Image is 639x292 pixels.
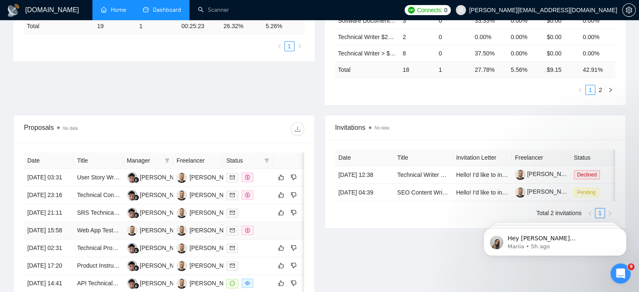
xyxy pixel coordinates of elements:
[515,169,526,180] img: c19XLmcAaUyE9YycPbSzpZPd2PgtMd-FraBXnkcQxUjRPkypxg5ZkPR_xSq_QJIOqG
[127,208,137,218] img: RP
[628,263,634,270] span: 9
[127,262,188,268] a: RP[PERSON_NAME]
[77,227,217,234] a: Web App Tester and Technical Content Writer Needed
[335,61,400,78] td: Total
[408,7,415,13] img: upwork-logo.png
[508,29,544,45] td: 0.00%
[24,222,74,239] td: [DATE] 15:58
[471,29,508,45] td: 0.00%
[140,261,188,270] div: [PERSON_NAME]
[515,188,576,195] a: [PERSON_NAME]
[291,126,304,132] span: download
[585,208,595,218] button: left
[610,263,631,284] iframe: Intercom live chat
[245,228,250,233] span: dollar
[163,154,171,167] span: filter
[143,7,149,13] span: dashboard
[595,208,605,218] a: 1
[585,85,595,95] li: 1
[574,188,599,197] span: Pending
[74,222,123,239] td: Web App Tester and Technical Content Writer Needed
[7,4,20,17] img: logo
[153,6,181,13] span: Dashboard
[133,247,139,253] img: gigradar-bm.png
[291,122,304,136] button: download
[276,243,286,253] button: like
[399,12,435,29] td: 3
[230,210,235,215] span: mail
[435,29,471,45] td: 0
[127,174,188,180] a: RP[PERSON_NAME]
[173,153,223,169] th: Freelancer
[291,280,297,287] span: dislike
[230,245,235,250] span: mail
[230,175,235,180] span: mail
[127,209,188,216] a: RP[PERSON_NAME]
[127,260,137,271] img: RP
[622,3,636,17] button: setting
[230,263,235,268] span: mail
[176,279,238,286] a: CF[PERSON_NAME]
[127,226,188,233] a: CF[PERSON_NAME]
[176,278,187,289] img: CF
[574,189,602,195] a: Pending
[24,257,74,275] td: [DATE] 17:20
[515,171,576,177] a: [PERSON_NAME]
[24,169,74,187] td: [DATE] 03:31
[276,278,286,288] button: like
[335,184,394,201] td: [DATE] 04:39
[77,262,228,269] a: Product Instruction Manual & Brochure Design Assistance
[338,17,402,24] a: Software Documentation
[127,172,137,183] img: RP
[230,281,235,286] span: message
[285,42,294,51] a: 1
[77,280,130,287] a: API Technical Writer
[394,166,453,184] td: Technical Writer Needed for SRS and SOW in Blockchain Development
[264,158,269,163] span: filter
[245,281,250,286] span: eye
[127,278,137,289] img: RP
[189,190,238,200] div: [PERSON_NAME]
[338,50,397,57] a: Technical Writer > $40
[133,177,139,183] img: gigradar-bm.png
[74,169,123,187] td: User Story Writer for Product Development
[263,154,271,167] span: filter
[189,261,238,270] div: [PERSON_NAME]
[605,208,615,218] button: right
[189,173,238,182] div: [PERSON_NAME]
[230,192,235,197] span: mail
[133,212,139,218] img: gigradar-bm.png
[226,156,261,165] span: Status
[335,150,394,166] th: Date
[74,239,123,257] td: Technical Product Catalog Creator Needed
[176,260,187,271] img: CF
[444,5,447,15] span: 0
[140,173,188,182] div: [PERSON_NAME]
[176,244,238,251] a: CF[PERSON_NAME]
[515,187,526,197] img: c19XLmcAaUyE9YycPbSzpZPd2PgtMd-FraBXnkcQxUjRPkypxg5ZkPR_xSq_QJIOqG
[508,61,544,78] td: 5.56 %
[77,245,189,251] a: Technical Product Catalog Creator Needed
[399,29,435,45] td: 2
[543,45,579,61] td: $0.00
[623,7,635,13] span: setting
[579,29,615,45] td: 0.00%
[24,153,74,169] th: Date
[140,243,188,253] div: [PERSON_NAME]
[471,61,508,78] td: 27.78 %
[230,228,235,233] span: mail
[295,41,305,51] li: Next Page
[74,187,123,204] td: Technical Content Writer & Ghostwriter (AI-Focused)
[575,85,585,95] button: left
[543,61,579,78] td: $ 9.15
[127,225,137,236] img: CF
[127,244,188,251] a: RP[PERSON_NAME]
[278,262,284,269] span: like
[512,150,571,166] th: Freelancer
[595,85,605,95] li: 2
[605,208,615,218] li: Next Page
[278,280,284,287] span: like
[276,208,286,218] button: like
